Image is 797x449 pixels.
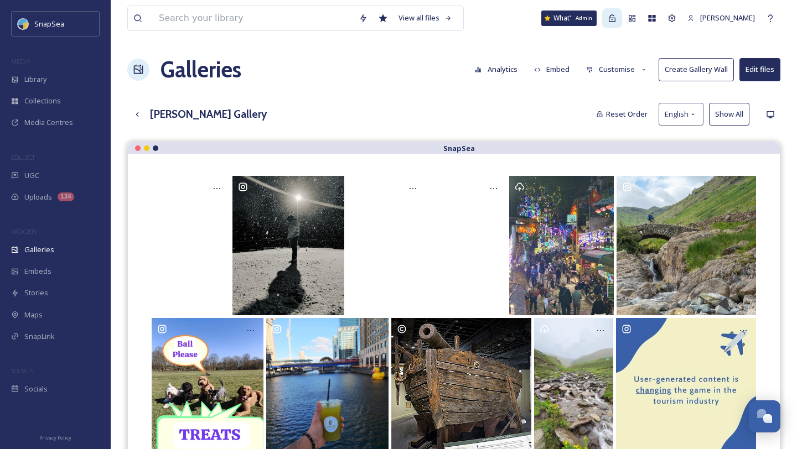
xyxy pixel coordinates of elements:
div: Admin [571,12,597,24]
a: Galleries [161,53,241,86]
span: UGC [24,170,39,181]
strong: SnapSea [443,143,475,153]
button: Edit files [739,58,780,81]
span: SOCIALS [11,367,33,375]
button: Customise [581,59,653,80]
input: Search your library [153,6,353,30]
span: Privacy Policy [39,434,71,441]
span: SnapSea [34,19,64,29]
a: [PERSON_NAME] [682,7,760,29]
a: Analytics [469,59,529,80]
span: English [665,109,689,119]
span: Embeds [24,266,51,276]
button: Open Chat [748,400,780,432]
a: What's New [541,11,597,26]
button: Reset Order [591,103,653,125]
span: Media Centres [24,117,73,128]
span: [PERSON_NAME] [700,13,755,23]
span: Library [24,74,46,85]
a: Admin [602,8,622,28]
a: Privacy Policy [39,430,71,443]
img: snapsea-logo.png [18,18,29,29]
span: MEDIA [11,57,30,65]
span: Uploads [24,192,52,202]
a: View all files [393,7,458,29]
span: Collections [24,96,61,106]
button: Show All [709,103,749,126]
div: 134 [58,192,74,201]
span: Stories [24,288,48,298]
span: SnapLink [24,331,55,342]
span: WIDGETS [11,227,37,236]
span: Galleries [24,244,54,255]
span: COLLECT [11,153,35,161]
button: Analytics [469,59,523,80]
span: Socials [24,384,48,394]
span: Maps [24,310,43,320]
button: Embed [529,59,576,80]
h3: [PERSON_NAME] Gallery [150,106,267,122]
button: Create Gallery Wall [659,58,734,81]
